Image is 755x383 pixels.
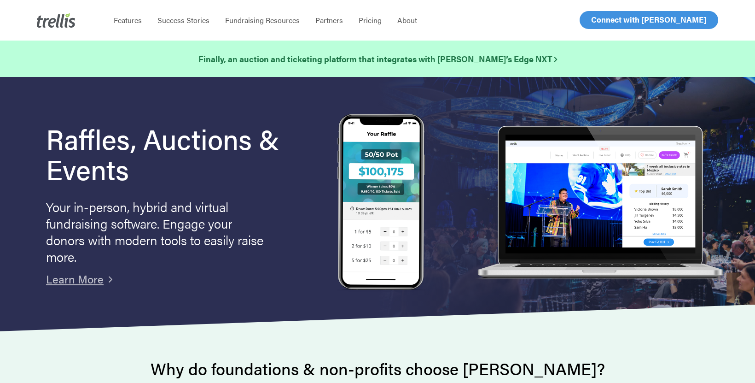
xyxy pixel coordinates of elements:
[389,16,425,25] a: About
[106,16,150,25] a: Features
[46,359,709,378] h2: Why do foundations & non-profits choose [PERSON_NAME]?
[46,271,104,287] a: Learn More
[472,126,727,280] img: rafflelaptop_mac_optim.png
[351,16,389,25] a: Pricing
[114,15,142,25] span: Features
[397,15,417,25] span: About
[46,123,307,184] h1: Raffles, Auctions & Events
[359,15,382,25] span: Pricing
[337,114,425,292] img: Trellis Raffles, Auctions and Event Fundraising
[46,198,267,265] p: Your in-person, hybrid and virtual fundraising software. Engage your donors with modern tools to ...
[580,11,718,29] a: Connect with [PERSON_NAME]
[37,13,75,28] img: Trellis
[150,16,217,25] a: Success Stories
[591,14,707,25] span: Connect with [PERSON_NAME]
[315,15,343,25] span: Partners
[217,16,308,25] a: Fundraising Resources
[225,15,300,25] span: Fundraising Resources
[157,15,209,25] span: Success Stories
[198,53,557,65] a: Finally, an auction and ticketing platform that integrates with [PERSON_NAME]’s Edge NXT
[308,16,351,25] a: Partners
[198,53,557,65] strong: Finally, an auction and ticketing platform that integrates with [PERSON_NAME]’s Edge NXT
